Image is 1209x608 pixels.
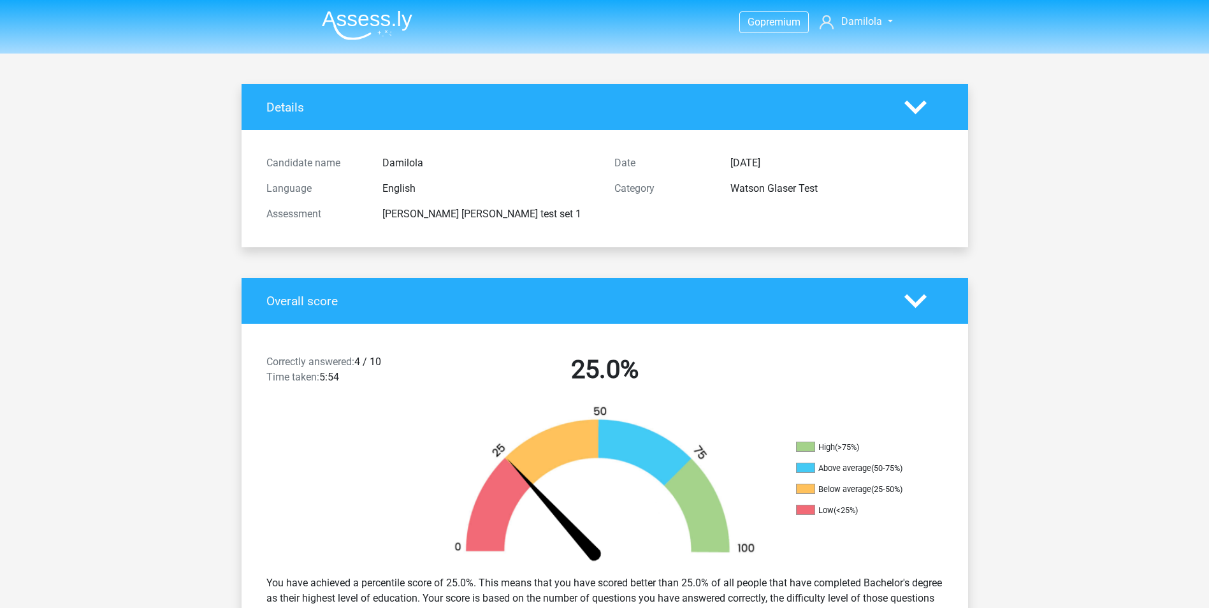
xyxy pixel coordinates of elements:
div: 4 / 10 5:54 [257,354,431,390]
div: English [373,181,605,196]
a: Damilola [814,14,897,29]
div: (<25%) [834,505,858,515]
li: Low [796,505,923,516]
li: Below average [796,484,923,495]
li: Above average [796,463,923,474]
li: High [796,442,923,453]
div: (50-75%) [871,463,902,473]
div: [DATE] [721,156,953,171]
h2: 25.0% [440,354,769,385]
div: Language [257,181,373,196]
span: Time taken: [266,371,319,383]
span: Damilola [841,15,882,27]
div: Candidate name [257,156,373,171]
h4: Overall score [266,294,885,308]
div: Watson Glaser Test [721,181,953,196]
div: (>75%) [835,442,859,452]
div: [PERSON_NAME] [PERSON_NAME] test set 1 [373,206,605,222]
h4: Details [266,100,885,115]
div: Assessment [257,206,373,222]
img: Assessly [322,10,412,40]
span: Go [748,16,760,28]
div: Category [605,181,721,196]
span: Correctly answered: [266,356,354,368]
span: premium [760,16,800,28]
a: Gopremium [740,13,808,31]
img: 25.15c012df9b23.png [433,405,777,565]
div: Date [605,156,721,171]
div: (25-50%) [871,484,902,494]
div: Damilola [373,156,605,171]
